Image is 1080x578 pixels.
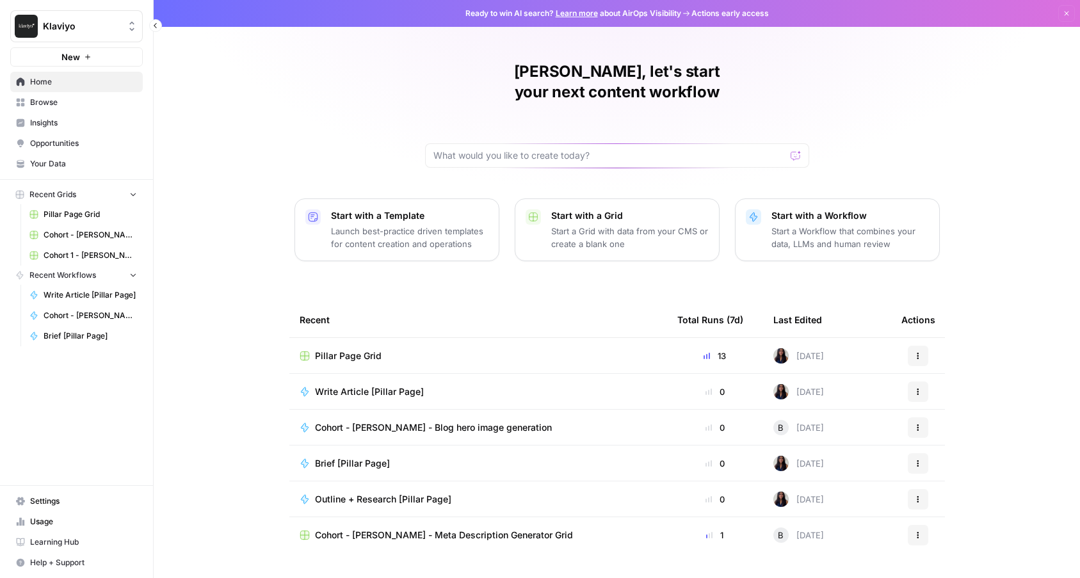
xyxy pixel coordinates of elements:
[10,491,143,511] a: Settings
[10,10,143,42] button: Workspace: Klaviyo
[30,158,137,170] span: Your Data
[773,384,789,399] img: rox323kbkgutb4wcij4krxobkpon
[771,225,929,250] p: Start a Workflow that combines your data, LLMs and human review
[677,529,753,542] div: 1
[30,76,137,88] span: Home
[778,529,784,542] span: B
[677,493,753,506] div: 0
[551,209,709,222] p: Start with a Grid
[24,326,143,346] a: Brief [Pillar Page]
[515,198,720,261] button: Start with a GridStart a Grid with data from your CMS or create a blank one
[30,97,137,108] span: Browse
[10,113,143,133] a: Insights
[300,421,657,434] a: Cohort - [PERSON_NAME] - Blog hero image generation
[331,225,488,250] p: Launch best-practice driven templates for content creation and operations
[30,516,137,527] span: Usage
[556,8,598,18] a: Learn more
[773,456,824,471] div: [DATE]
[24,204,143,225] a: Pillar Page Grid
[773,302,822,337] div: Last Edited
[778,421,784,434] span: B
[10,154,143,174] a: Your Data
[300,457,657,470] a: Brief [Pillar Page]
[61,51,80,63] span: New
[677,349,753,362] div: 13
[24,245,143,266] a: Cohort 1 - [PERSON_NAME]
[24,225,143,245] a: Cohort - [PERSON_NAME] - Meta Description Generator Grid
[425,61,809,102] h1: [PERSON_NAME], let's start your next content workflow
[677,302,743,337] div: Total Runs (7d)
[773,348,824,364] div: [DATE]
[10,92,143,113] a: Browse
[315,529,573,542] span: Cohort - [PERSON_NAME] - Meta Description Generator Grid
[30,557,137,568] span: Help + Support
[735,198,940,261] button: Start with a WorkflowStart a Workflow that combines your data, LLMs and human review
[30,117,137,129] span: Insights
[15,15,38,38] img: Klaviyo Logo
[691,8,769,19] span: Actions early access
[773,492,824,507] div: [DATE]
[44,289,137,301] span: Write Article [Pillar Page]
[315,421,552,434] span: Cohort - [PERSON_NAME] - Blog hero image generation
[294,198,499,261] button: Start with a TemplateLaunch best-practice driven templates for content creation and operations
[771,209,929,222] p: Start with a Workflow
[773,420,824,435] div: [DATE]
[44,310,137,321] span: Cohort - [PERSON_NAME] - Blog hero image generation
[300,385,657,398] a: Write Article [Pillar Page]
[10,532,143,552] a: Learning Hub
[24,305,143,326] a: Cohort - [PERSON_NAME] - Blog hero image generation
[44,250,137,261] span: Cohort 1 - [PERSON_NAME]
[30,495,137,507] span: Settings
[773,384,824,399] div: [DATE]
[773,492,789,507] img: rox323kbkgutb4wcij4krxobkpon
[677,421,753,434] div: 0
[10,47,143,67] button: New
[677,457,753,470] div: 0
[773,456,789,471] img: rox323kbkgutb4wcij4krxobkpon
[773,348,789,364] img: rox323kbkgutb4wcij4krxobkpon
[315,385,424,398] span: Write Article [Pillar Page]
[10,266,143,285] button: Recent Workflows
[773,527,824,543] div: [DATE]
[315,493,451,506] span: Outline + Research [Pillar Page]
[315,349,382,362] span: Pillar Page Grid
[300,529,657,542] a: Cohort - [PERSON_NAME] - Meta Description Generator Grid
[10,552,143,573] button: Help + Support
[300,493,657,506] a: Outline + Research [Pillar Page]
[29,189,76,200] span: Recent Grids
[10,185,143,204] button: Recent Grids
[44,229,137,241] span: Cohort - [PERSON_NAME] - Meta Description Generator Grid
[43,20,120,33] span: Klaviyo
[30,138,137,149] span: Opportunities
[10,511,143,532] a: Usage
[677,385,753,398] div: 0
[10,133,143,154] a: Opportunities
[24,285,143,305] a: Write Article [Pillar Page]
[29,269,96,281] span: Recent Workflows
[30,536,137,548] span: Learning Hub
[465,8,681,19] span: Ready to win AI search? about AirOps Visibility
[551,225,709,250] p: Start a Grid with data from your CMS or create a blank one
[44,209,137,220] span: Pillar Page Grid
[331,209,488,222] p: Start with a Template
[300,349,657,362] a: Pillar Page Grid
[10,72,143,92] a: Home
[44,330,137,342] span: Brief [Pillar Page]
[901,302,935,337] div: Actions
[315,457,390,470] span: Brief [Pillar Page]
[433,149,786,162] input: What would you like to create today?
[300,302,657,337] div: Recent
